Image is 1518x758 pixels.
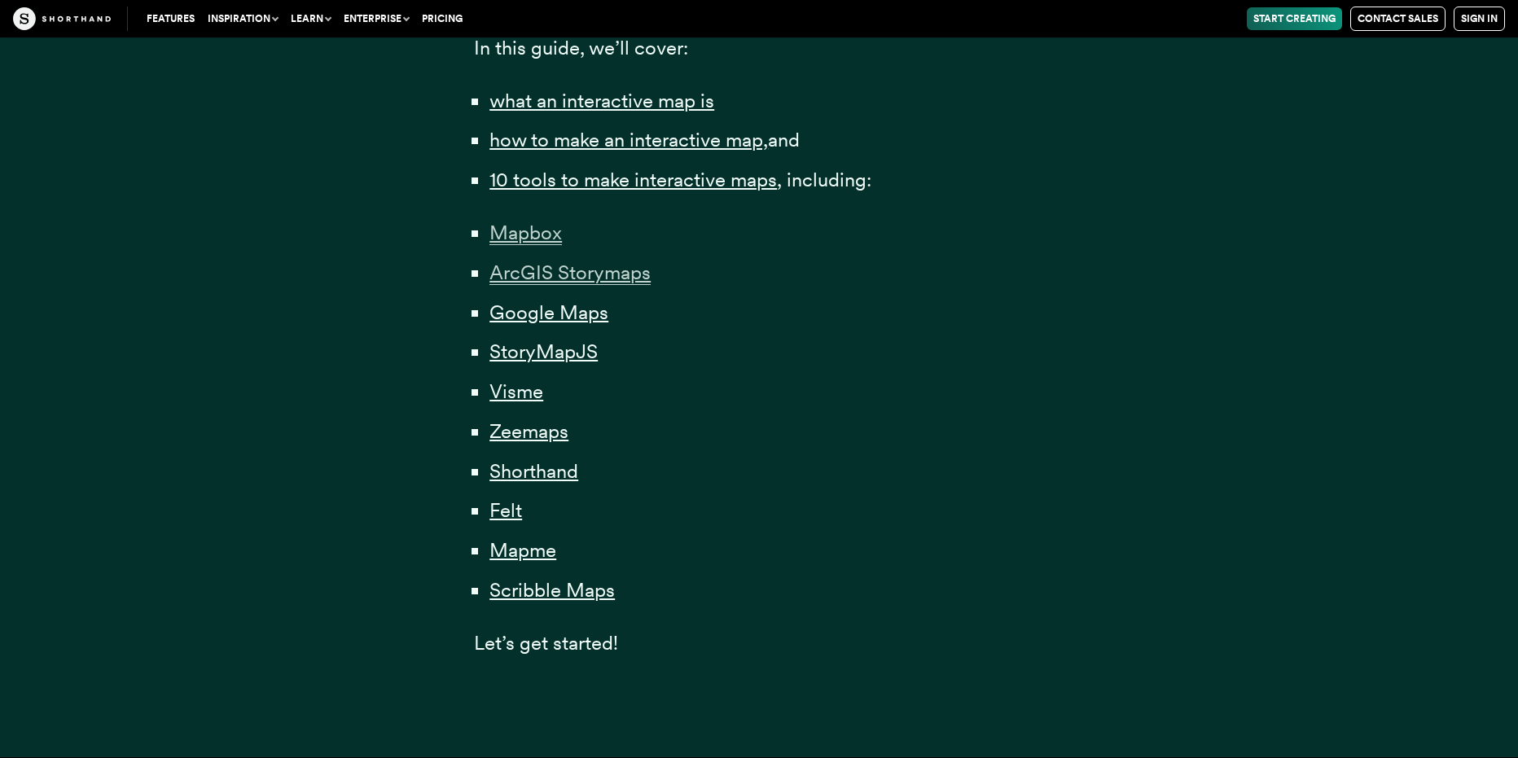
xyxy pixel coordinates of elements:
a: Felt [489,498,522,522]
a: Sign in [1454,7,1505,31]
button: Enterprise [337,7,415,30]
img: The Craft [13,7,111,30]
a: what an interactive map is [489,89,714,112]
a: 10 tools to make interactive maps [489,168,777,191]
a: ArcGIS Storymaps [489,261,651,284]
span: ArcGIS Storymaps [489,261,651,285]
a: Features [140,7,201,30]
a: Pricing [415,7,469,30]
button: Inspiration [201,7,284,30]
span: , including: [777,168,871,191]
a: Zeemaps [489,419,568,443]
a: Scribble Maps [489,578,615,602]
a: Mapbox [489,221,562,244]
a: Mapme [489,538,556,562]
span: In this guide, we’ll cover: [474,36,688,59]
a: Start Creating [1247,7,1342,30]
a: Shorthand [489,459,578,483]
button: Learn [284,7,337,30]
a: Visme [489,379,543,403]
a: how to make an interactive map, [489,128,768,151]
a: Contact Sales [1350,7,1446,31]
span: Mapbox [489,221,562,245]
a: StoryMapJS [489,340,598,363]
span: Let’s get started! [474,631,618,655]
span: and [768,128,800,151]
a: Google Maps [489,300,608,324]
